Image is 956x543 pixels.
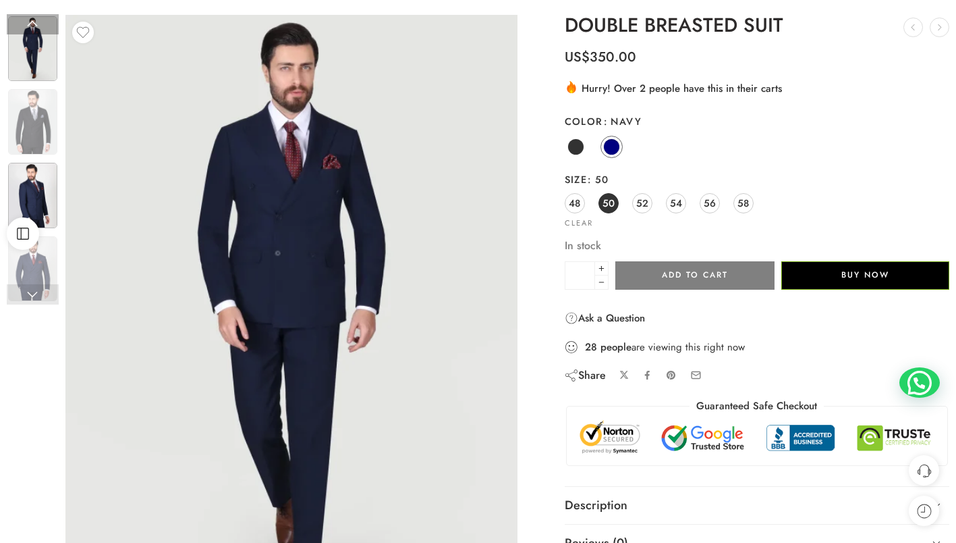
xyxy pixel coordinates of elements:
[700,193,720,213] a: 56
[565,173,949,186] label: Size
[666,193,686,213] a: 54
[666,370,677,381] a: Pin on Pinterest
[565,80,949,96] div: Hurry! Over 2 people have this in their carts
[690,399,824,413] legend: Guaranteed Safe Checkout
[565,487,949,525] a: Description
[704,194,716,212] span: 56
[565,261,595,290] input: Product quantity
[565,115,949,128] label: Color
[598,193,619,213] a: 50
[636,194,648,212] span: 52
[565,47,590,67] span: US$
[733,193,754,213] a: 58
[737,194,749,212] span: 58
[565,219,593,227] a: Clear options
[8,236,57,302] img: co-cd44047-blk
[690,369,702,381] a: Email to your friends
[602,194,615,212] span: 50
[565,47,636,67] bdi: 350.00
[619,370,629,380] a: Share on X
[565,237,949,255] p: In stock
[585,340,597,354] strong: 28
[569,194,580,212] span: 48
[8,163,57,228] img: co-cd44047-blk
[632,193,652,213] a: 52
[600,340,631,354] strong: people
[603,114,642,128] span: Navy
[587,172,609,186] span: 50
[565,368,606,383] div: Share
[565,340,949,355] div: are viewing this right now
[781,261,949,290] button: Buy Now
[8,89,57,155] img: co-cd44047-blk
[670,194,682,212] span: 54
[615,261,775,290] button: Add to cart
[565,15,949,36] h1: DOUBLE BREASTED SUIT
[565,193,585,213] a: 48
[8,16,57,82] img: co-cd44047-blk
[642,370,652,380] a: Share on Facebook
[565,310,645,326] a: Ask a Question
[577,420,937,455] img: Trust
